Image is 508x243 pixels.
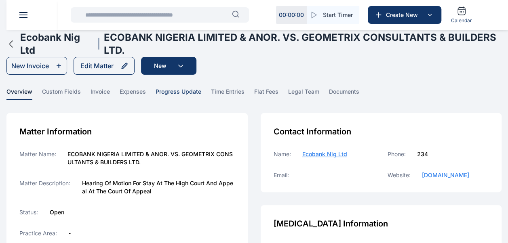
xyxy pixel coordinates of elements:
[388,171,411,179] label: Website:
[104,31,500,57] h1: ECOBANK NIGERIA LIMITED & ANOR. VS. GEOMETRIX CONSULTANTS & BUILDERS LTD.
[91,88,120,100] a: invoice
[254,88,278,100] span: flat fees
[6,57,67,75] button: New Invoice
[6,88,32,100] span: overview
[417,150,428,158] label: 234
[368,6,441,24] button: Create New
[288,88,319,100] span: legal team
[274,218,489,229] div: [MEDICAL_DATA] Information
[279,11,304,19] p: 00 : 00 : 00
[19,150,56,166] label: Matter Name:
[156,88,201,100] span: progress update
[211,88,254,100] a: time entries
[388,150,406,158] label: Phone:
[42,88,91,100] a: custom fields
[19,126,235,137] div: Matter Information
[82,179,235,195] label: Hearing Of Motion For Stay At The High Court And Appeal At The Court Of Appeal
[329,88,369,100] a: documents
[120,88,146,100] span: expenses
[302,150,347,158] a: Ecobank Nig Ltd
[80,61,114,71] div: Edit Matter
[254,88,288,100] a: flat fees
[302,151,347,157] span: Ecobank Nig Ltd
[19,179,71,195] label: Matter Description:
[97,38,101,50] span: |
[68,229,71,237] label: -
[274,126,489,137] div: Contact Information
[422,171,469,179] a: [DOMAIN_NAME]
[42,88,81,100] span: custom fields
[383,11,425,19] span: Create New
[448,3,475,27] a: Calendar
[156,88,211,100] a: progress update
[50,208,64,216] label: Open
[120,88,156,100] a: expenses
[11,61,49,71] div: New Invoice
[307,6,359,24] button: Start Timer
[74,57,135,75] button: Edit Matter
[274,150,291,158] label: Name:
[211,88,245,100] span: time entries
[288,88,329,100] a: legal team
[91,88,110,100] span: invoice
[19,208,38,216] label: Status:
[141,57,196,75] button: New
[19,229,57,237] label: Practice Area:
[451,17,472,24] span: Calendar
[67,150,235,166] label: ECOBANK NIGERIA LIMITED & ANOR. VS. GEOMETRIX CONSULTANTS & BUILDERS LTD.
[20,31,94,57] h1: Ecobank Nig Ltd
[274,171,289,179] label: Email:
[329,88,359,100] span: documents
[6,88,42,100] a: overview
[323,11,353,19] span: Start Timer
